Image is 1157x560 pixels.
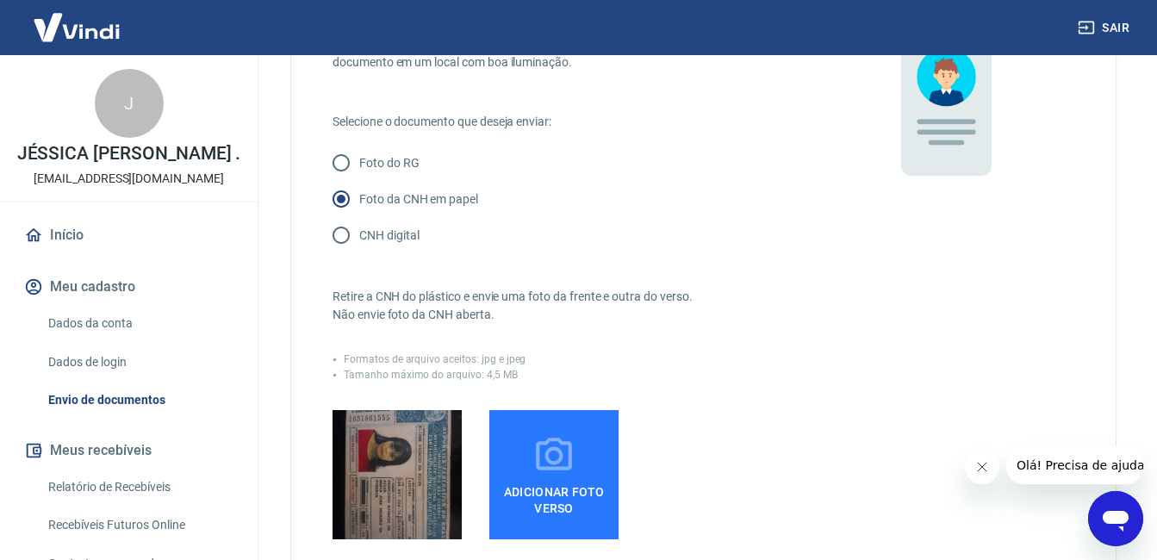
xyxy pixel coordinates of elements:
[344,367,518,383] p: Tamanho máximo do arquivo: 4,5 MB
[10,12,145,26] span: Olá! Precisa de ajuda?
[41,345,237,380] a: Dados de login
[359,190,478,208] p: Foto da CNH em papel
[489,410,619,539] label: Adicionar foto verso
[21,216,237,254] a: Início
[965,450,999,484] iframe: Fechar mensagem
[21,432,237,470] button: Meus recebíveis
[41,470,237,505] a: Relatório de Recebíveis
[17,145,241,163] p: JÉSSICA [PERSON_NAME] .
[34,170,224,188] p: [EMAIL_ADDRESS][DOMAIN_NAME]
[1074,12,1136,44] button: Sair
[344,352,526,367] p: Formatos de arquivo aceitos: jpg e jpeg
[1006,446,1143,484] iframe: Mensagem da empresa
[359,227,419,245] p: CNH digital
[41,507,237,543] a: Recebíveis Futuros Online
[333,288,816,324] p: Retire a CNH do plástico e envie uma foto da frente e outra do verso. Não envie foto da CNH aberta.
[333,113,816,131] p: Selecione o documento que deseja enviar:
[95,69,164,138] div: J
[21,268,237,306] button: Meu cadastro
[359,154,420,172] p: Foto do RG
[496,477,612,516] span: Adicionar foto verso
[1088,491,1143,546] iframe: Botão para abrir a janela de mensagens
[41,306,237,341] a: Dados da conta
[21,1,133,53] img: Vindi
[41,383,237,418] a: Envio de documentos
